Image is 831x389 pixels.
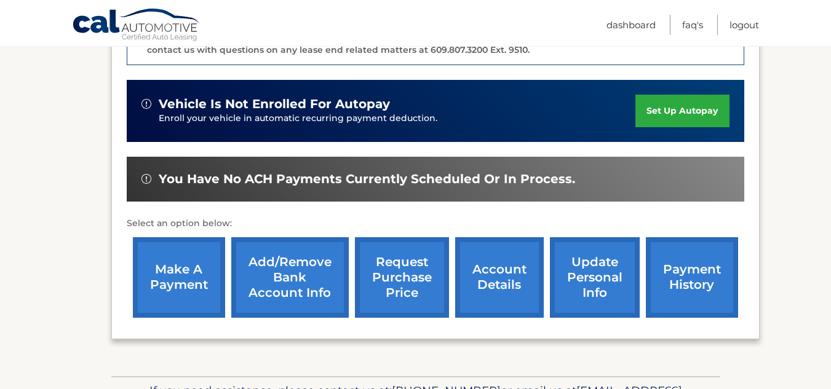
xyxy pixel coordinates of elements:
[133,237,225,318] a: make a payment
[147,14,736,55] p: The end of your lease is approaching soon. A member of our lease end team will be in touch soon t...
[682,15,703,35] a: FAQ's
[159,171,575,187] span: You have no ACH payments currently scheduled or in process.
[141,99,151,109] img: alert-white.svg
[72,8,201,44] a: Cal Automotive
[730,15,759,35] a: Logout
[127,216,744,231] p: Select an option below:
[159,96,390,112] span: vehicle is not enrolled for autopay
[355,237,449,318] a: request purchase price
[635,95,729,127] a: set up autopay
[231,237,349,318] a: Add/Remove bank account info
[550,237,640,318] a: update personal info
[141,174,151,184] img: alert-white.svg
[606,15,656,35] a: Dashboard
[455,237,544,318] a: account details
[159,112,636,125] p: Enroll your vehicle in automatic recurring payment deduction.
[646,237,738,318] a: payment history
